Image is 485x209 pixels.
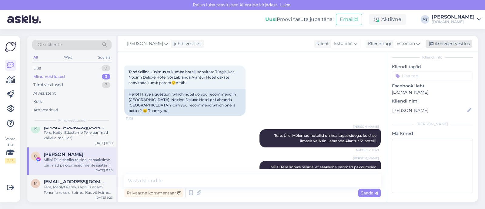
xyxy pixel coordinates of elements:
[44,157,113,168] div: Millal Teile sobiks reisida, et saaksime parimad pakkumised meilile saata? :)
[392,89,473,96] p: [DOMAIN_NAME]
[102,74,110,80] div: 3
[95,141,113,145] div: [DATE] 11:50
[33,82,63,88] div: Tiimi vestlused
[102,82,110,88] div: 7
[336,14,362,25] button: Emailid
[426,40,472,48] div: Arhiveeri vestlus
[5,158,16,163] div: 2 / 3
[33,107,58,113] div: Arhiveeritud
[33,74,65,80] div: Minu vestlused
[392,98,473,104] p: Kliendi nimi
[102,65,110,71] div: 0
[432,19,475,24] div: [DOMAIN_NAME]
[392,130,473,137] p: Märkmed
[353,124,379,129] span: [PERSON_NAME]
[334,40,353,47] span: Estonian
[392,121,473,127] div: [PERSON_NAME]
[33,99,42,105] div: Kõik
[44,179,107,184] span: merilymannik@gmail.com
[34,154,37,158] span: Ü
[97,53,112,61] div: Socials
[270,165,377,175] span: Millal Teile sobiks reisida, et saaksime parimad pakkumised meilile saata? :)
[171,41,202,47] div: juhib vestlust
[314,41,329,47] div: Klient
[33,65,41,71] div: Uus
[369,14,406,25] div: Aktiivne
[432,15,475,19] div: [PERSON_NAME]
[265,16,333,23] div: Proovi tasuta juba täna:
[278,2,292,8] span: Luba
[392,107,466,114] input: Lisa nimi
[432,15,481,24] a: [PERSON_NAME][DOMAIN_NAME]
[361,190,378,196] span: Saada
[392,64,473,70] p: Kliendi tag'id
[129,69,235,85] span: Tere! Selline küsimus,et kumba hotelli soovitate Türgis ,kas Noxinn Deluxe Hotel või Labranda Ala...
[44,130,113,141] div: Tere, Keity! Edastame Teile parimad valikud meilile :)
[33,90,56,96] div: AI Assistent
[34,126,37,131] span: k
[44,124,107,130] span: keityrikken@gmail.com
[32,53,39,61] div: All
[366,41,391,47] div: Klienditugi
[63,53,73,61] div: Web
[392,83,473,89] p: Facebooki leht
[274,133,377,143] span: Tere, Ülle! Mõlemad hotellid on hea tagasisidega, kuid ise ilmselt valiksin Labranda Alantur 5* h...
[95,168,113,173] div: [DATE] 11:50
[5,41,16,52] img: Askly Logo
[38,42,62,48] span: Otsi kliente
[392,71,473,80] input: Lisa tag
[95,195,113,200] div: [DATE] 9:23
[44,152,83,157] span: Ülle Ütt
[265,16,277,22] b: Uus!
[127,40,163,47] span: [PERSON_NAME]
[5,136,16,163] div: Vaata siia
[392,55,473,60] div: Kliendi info
[34,181,37,186] span: m
[44,184,113,195] div: Tere, Merily! Paraku aprillis enam Tenerife reise ei toimu. Kas võiksime Teile pakkuda muid sihtk...
[421,15,429,24] div: AS
[353,156,379,160] span: [PERSON_NAME]
[356,148,379,152] span: Nähtud ✓ 11:49
[126,116,149,121] span: 11:08
[124,89,246,116] div: Hello! I have a question, which hotel do you recommend in [GEOGRAPHIC_DATA], Noxinn Deluxe Hotel ...
[58,118,85,123] span: Minu vestlused
[124,189,183,197] div: Privaatne kommentaar
[396,40,415,47] span: Estonian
